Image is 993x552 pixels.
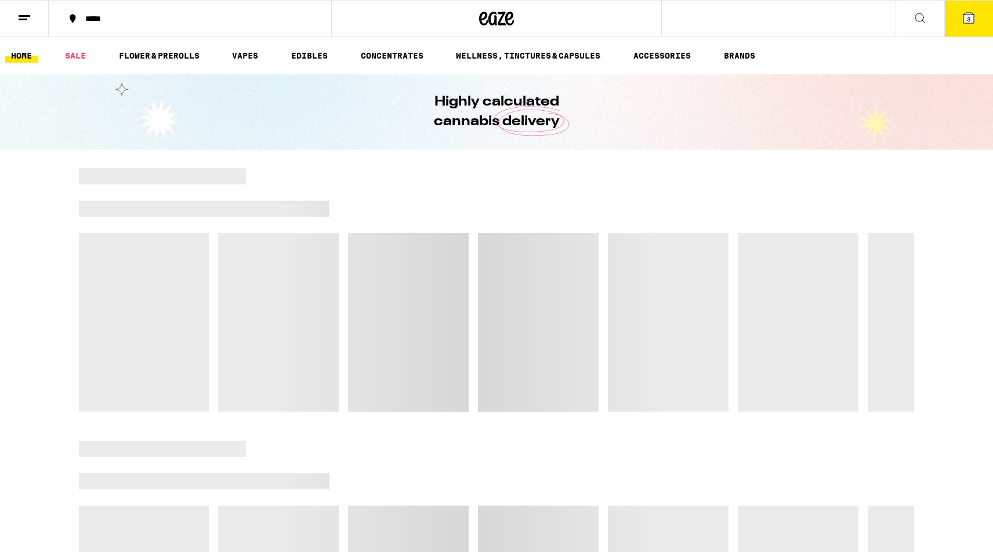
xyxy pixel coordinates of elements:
a: WELLNESS, TINCTURES & CAPSULES [450,49,606,63]
a: VAPES [226,49,264,63]
a: CONCENTRATES [355,49,429,63]
a: HOME [5,49,38,63]
a: EDIBLES [285,49,334,63]
a: FLOWER & PREROLLS [113,49,205,63]
button: 3 [944,1,993,37]
span: 3 [967,16,970,23]
a: BRANDS [718,49,761,63]
a: ACCESSORIES [628,49,697,63]
h1: Highly calculated cannabis delivery [401,92,592,132]
a: SALE [59,49,92,63]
